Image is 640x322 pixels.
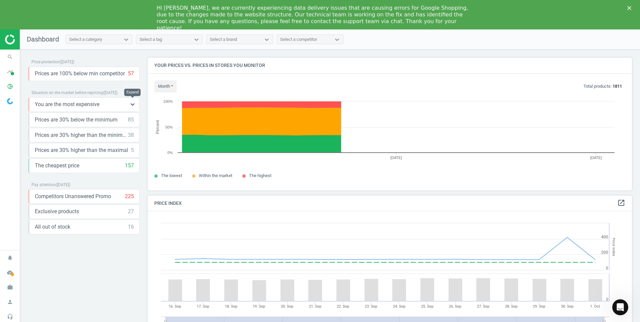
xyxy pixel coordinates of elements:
span: Price protection [31,60,60,64]
div: Hi [PERSON_NAME], we are currently experiencing data delivery issues that are causing errors for ... [157,5,473,31]
div: 38 [128,132,134,139]
text: 100% [163,99,173,103]
span: All out of stock [35,223,70,231]
span: Dashboard [27,35,59,43]
tspan: 18. Sep [225,304,237,309]
div: 57 [128,70,134,77]
tspan: 1. Oct [590,304,600,309]
tspan: 22. Sep [337,304,349,309]
tspan: 27. Sep [477,304,489,309]
h4: Price Index [148,195,632,211]
span: Competitors Unanswered Promo [35,193,111,200]
div: Expand [124,89,141,96]
i: person [4,296,16,308]
i: search [4,51,16,63]
button: keyboard_arrow_down [126,98,139,111]
span: The highest [249,173,271,178]
tspan: 17. Sep [197,304,209,309]
div: Select a brand [210,36,237,43]
img: ajHJNr6hYgQAAAAASUVORK5CYII= [5,34,53,45]
span: Within the market [199,173,232,178]
div: 225 [125,193,134,200]
tspan: 19. Sep [253,304,265,309]
tspan: [DATE] [390,156,402,160]
tspan: 29. Sep [533,304,545,309]
span: Prices are 30% below the minimum [35,116,117,124]
span: The lowest [161,173,182,178]
h4: Your prices vs. prices in stores you monitor [148,58,632,73]
i: work [4,281,16,294]
text: 400 [601,235,608,239]
tspan: 25. Sep [421,304,433,309]
p: Total products: [583,83,622,89]
i: timeline [4,65,16,78]
div: 85 [128,116,134,124]
tspan: 24. Sep [393,304,405,309]
span: ( [DATE] ) [56,182,70,187]
i: notifications [4,251,16,264]
tspan: 23. Sep [365,304,377,309]
text: 0 [606,266,608,270]
button: month [154,80,177,92]
i: pie_chart_outlined [4,80,16,93]
div: 27 [128,208,134,215]
tspan: 30. Sep [561,304,573,309]
b: 1811 [613,84,622,89]
text: 50% [165,125,173,129]
div: 5 [131,147,134,154]
div: 16 [128,223,134,231]
img: wGWNvw8QSZomAAAAABJRU5ErkJggg== [7,98,13,104]
tspan: 26. Sep [449,304,461,309]
text: 200 [601,250,608,255]
span: Pay attention [31,182,56,187]
span: ( [DATE] ) [103,90,117,95]
span: You are the most expensive [35,101,99,108]
text: 0 [606,297,608,302]
span: Situation on the market before repricing [31,90,103,95]
div: Close [627,6,634,10]
div: 157 [125,162,134,169]
text: 0% [167,151,173,155]
tspan: Price Index [612,238,616,256]
tspan: 20. Sep [281,304,293,309]
tspan: 28. Sep [505,304,517,309]
span: Prices are 30% higher than the minimum [35,132,128,139]
span: Prices are 100% below min competitor [35,70,125,77]
i: keyboard_arrow_down [129,100,137,108]
a: open_in_new [617,199,625,208]
tspan: [DATE] [590,156,602,160]
i: open_in_new [617,199,625,207]
span: The cheapest price [35,162,79,169]
iframe: Intercom live chat [612,299,628,315]
span: Prices are 30% higher than the maximal [35,147,128,154]
tspan: Percent [155,120,160,134]
i: cloud_done [4,266,16,279]
tspan: 21. Sep [309,304,321,309]
tspan: 16. Sep [169,304,181,309]
div: Select a competitor [280,36,317,43]
div: Select a category [69,36,102,43]
span: ( [DATE] ) [60,60,74,64]
div: Select a tag [140,36,162,43]
span: Exclusive products [35,208,79,215]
